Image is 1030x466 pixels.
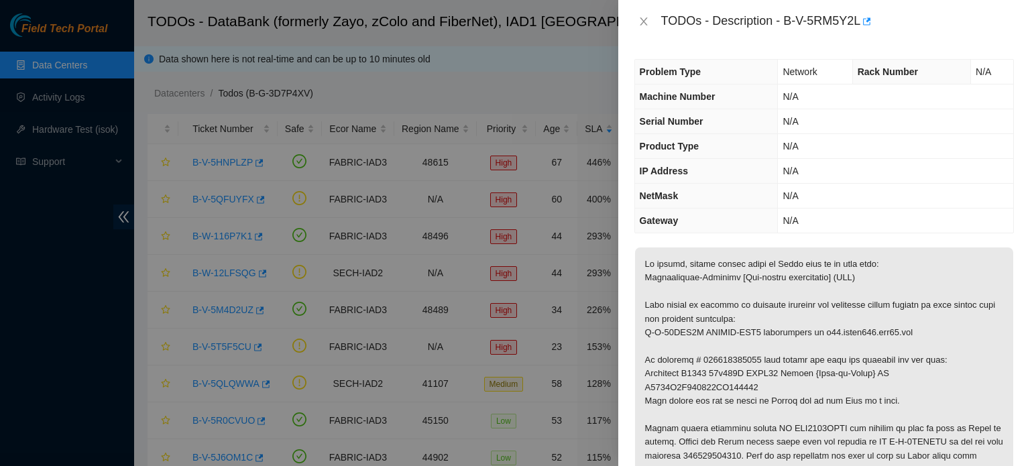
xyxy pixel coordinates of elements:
[640,166,688,176] span: IP Address
[783,215,798,226] span: N/A
[858,66,918,77] span: Rack Number
[640,141,699,152] span: Product Type
[783,66,817,77] span: Network
[634,15,653,28] button: Close
[640,215,679,226] span: Gateway
[783,166,798,176] span: N/A
[640,91,716,102] span: Machine Number
[783,141,798,152] span: N/A
[783,91,798,102] span: N/A
[783,116,798,127] span: N/A
[640,116,703,127] span: Serial Number
[661,11,1014,32] div: TODOs - Description - B-V-5RM5Y2L
[640,190,679,201] span: NetMask
[638,16,649,27] span: close
[783,190,798,201] span: N/A
[976,66,991,77] span: N/A
[640,66,701,77] span: Problem Type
